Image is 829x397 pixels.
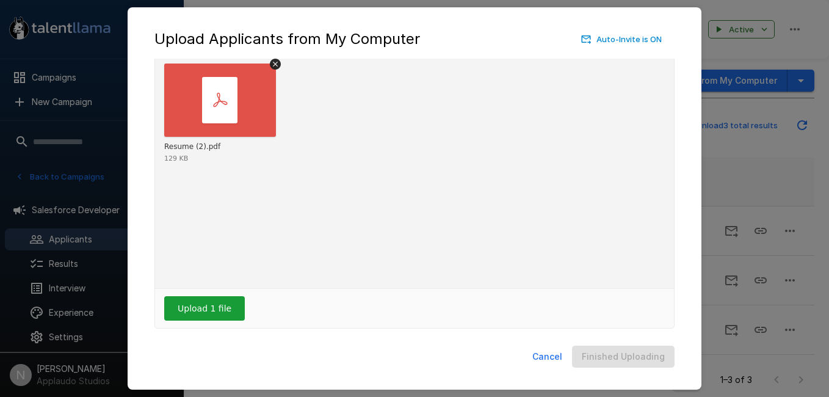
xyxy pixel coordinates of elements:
button: Cancel [527,346,567,368]
div: Resume (2).pdf [164,142,220,152]
button: Upload 1 file [164,296,245,321]
div: Upload Applicants from My Computer [154,29,675,49]
button: Auto-Invite is ON [579,30,665,49]
div: Uppy Dashboard [154,23,675,329]
button: Remove file [270,59,281,70]
div: 129 KB [164,155,188,162]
